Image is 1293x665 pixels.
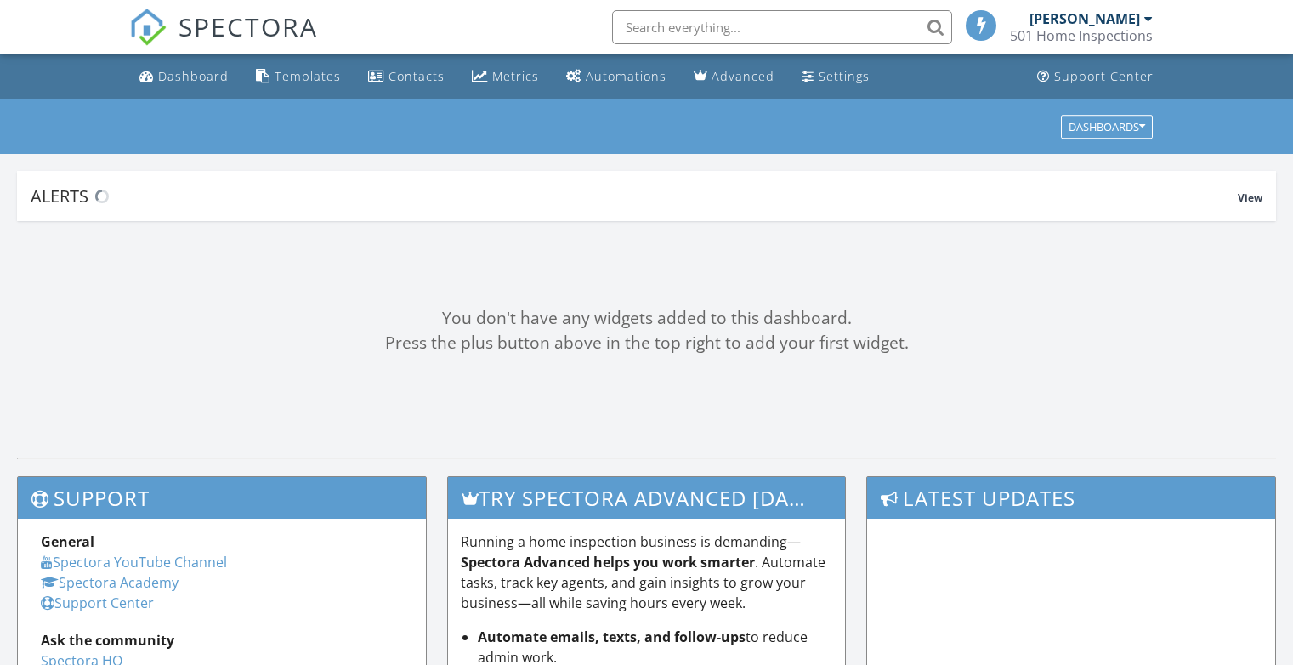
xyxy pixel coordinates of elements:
div: Settings [819,68,870,84]
div: Dashboard [158,68,229,84]
div: You don't have any widgets added to this dashboard. [17,306,1276,331]
div: 501 Home Inspections [1010,27,1153,44]
button: Dashboards [1061,115,1153,139]
span: View [1238,190,1262,205]
a: Metrics [465,61,546,93]
div: Support Center [1054,68,1154,84]
span: SPECTORA [179,9,318,44]
input: Search everything... [612,10,952,44]
div: Alerts [31,185,1238,207]
div: Advanced [712,68,774,84]
h3: Latest Updates [867,477,1275,519]
div: Press the plus button above in the top right to add your first widget. [17,331,1276,355]
p: Running a home inspection business is demanding— . Automate tasks, track key agents, and gain ins... [461,531,833,613]
a: Settings [795,61,876,93]
div: Templates [275,68,341,84]
strong: Spectora Advanced helps you work smarter [461,553,755,571]
a: Advanced [687,61,781,93]
div: [PERSON_NAME] [1029,10,1140,27]
a: Support Center [41,594,154,612]
img: The Best Home Inspection Software - Spectora [129,9,167,46]
h3: Support [18,477,426,519]
div: Dashboards [1069,121,1145,133]
h3: Try spectora advanced [DATE] [448,477,846,519]
a: SPECTORA [129,23,318,59]
a: Contacts [361,61,451,93]
strong: General [41,532,94,551]
strong: Automate emails, texts, and follow-ups [478,628,746,646]
a: Support Center [1030,61,1160,93]
a: Spectora YouTube Channel [41,553,227,571]
a: Templates [249,61,348,93]
div: Automations [586,68,666,84]
div: Ask the community [41,630,403,651]
div: Contacts [388,68,445,84]
a: Spectora Academy [41,573,179,592]
div: Metrics [492,68,539,84]
a: Dashboard [133,61,235,93]
a: Automations (Basic) [559,61,673,93]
